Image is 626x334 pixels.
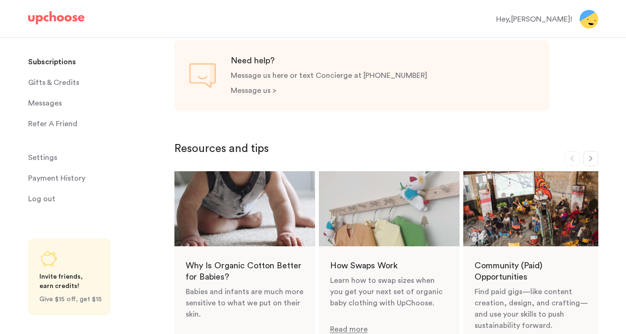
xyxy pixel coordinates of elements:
[231,55,427,66] p: Need help?
[28,94,62,113] span: Messages
[28,114,77,133] p: Refer A Friend
[28,169,85,188] p: Payment History
[28,53,76,71] p: Subscriptions
[28,169,163,188] a: Payment History
[28,53,163,71] a: Subscriptions
[231,70,427,81] p: Message us here or text Concierge at [PHONE_NUMBER]
[28,73,79,92] span: Gifts & Credits
[28,114,163,133] a: Refer A Friend
[28,11,84,24] img: UpChoose
[28,11,84,29] a: UpChoose
[28,73,163,92] a: Gifts & Credits
[28,94,163,113] a: Messages
[28,190,163,208] a: Log out
[28,148,57,167] span: Settings
[28,238,111,315] a: Share UpChoose
[174,141,598,156] p: Resources and tips
[231,87,276,94] a: Message us >
[28,148,163,167] a: Settings
[28,190,55,208] span: Log out
[496,14,572,25] div: Hey, [PERSON_NAME] !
